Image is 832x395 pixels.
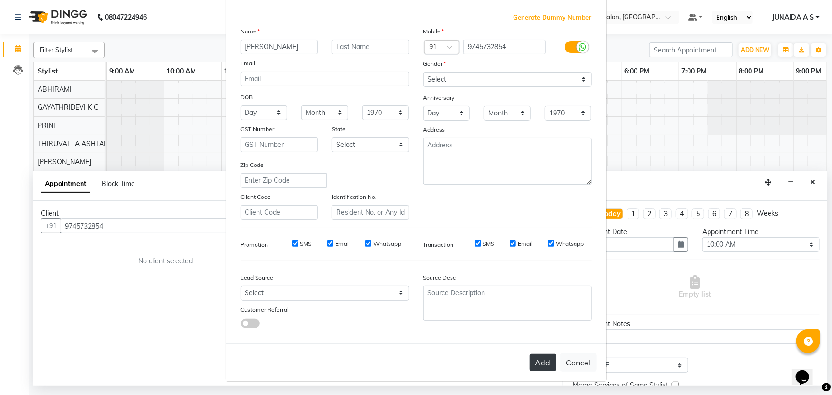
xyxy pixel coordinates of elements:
input: Mobile [463,40,546,54]
label: Whatsapp [556,239,584,248]
label: Name [241,27,260,36]
label: Gender [423,60,446,68]
label: SMS [483,239,494,248]
input: Resident No. or Any Id [332,205,409,220]
label: Lead Source [241,273,274,282]
label: Mobile [423,27,444,36]
label: Customer Referral [241,305,289,314]
label: State [332,125,346,134]
input: First Name [241,40,318,54]
label: Email [241,59,256,68]
label: SMS [300,239,312,248]
label: Identification No. [332,193,377,201]
button: Add [530,354,556,371]
label: Promotion [241,240,268,249]
label: Whatsapp [373,239,401,248]
input: Client Code [241,205,318,220]
input: Email [241,72,409,86]
label: Anniversary [423,94,455,102]
label: Zip Code [241,161,264,169]
button: Cancel [560,353,597,372]
label: GST Number [241,125,275,134]
input: Last Name [332,40,409,54]
label: Transaction [423,240,454,249]
label: DOB [241,93,253,102]
label: Source Desc [423,273,456,282]
label: Address [423,125,445,134]
label: Client Code [241,193,271,201]
span: Generate Dummy Number [514,13,592,22]
label: Email [335,239,350,248]
input: Enter Zip Code [241,173,327,188]
label: Email [518,239,533,248]
input: GST Number [241,137,318,152]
